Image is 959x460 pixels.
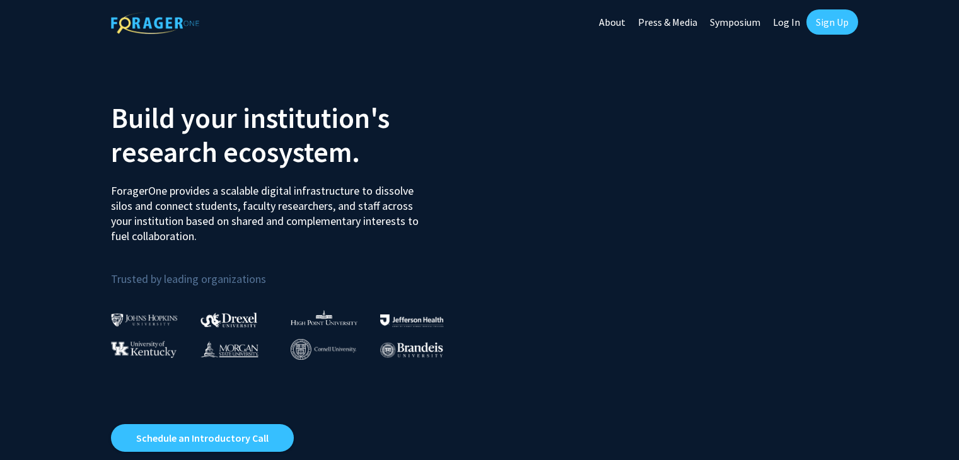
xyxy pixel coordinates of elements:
img: ForagerOne Logo [111,12,199,34]
img: Cornell University [291,339,356,360]
img: Johns Hopkins University [111,313,178,326]
a: Sign Up [806,9,858,35]
p: ForagerOne provides a scalable digital infrastructure to dissolve silos and connect students, fac... [111,174,427,244]
img: Thomas Jefferson University [380,314,443,326]
a: Opens in a new tab [111,424,294,452]
img: Brandeis University [380,342,443,358]
img: High Point University [291,310,357,325]
img: Drexel University [201,313,257,327]
h2: Build your institution's research ecosystem. [111,101,470,169]
img: University of Kentucky [111,341,177,358]
p: Trusted by leading organizations [111,254,470,289]
img: Morgan State University [201,341,259,357]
